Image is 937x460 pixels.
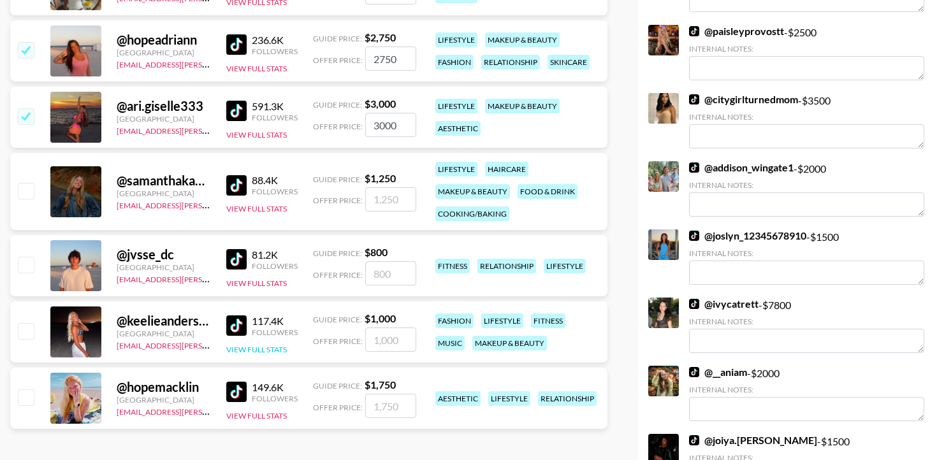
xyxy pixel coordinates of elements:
[226,101,247,121] img: TikTok
[485,32,560,47] div: makeup & beauty
[689,229,924,285] div: - $ 1500
[117,124,305,136] a: [EMAIL_ADDRESS][PERSON_NAME][DOMAIN_NAME]
[435,32,477,47] div: lifestyle
[488,391,530,406] div: lifestyle
[117,173,211,189] div: @ samanthakayy21
[689,248,924,258] div: Internal Notes:
[117,57,305,69] a: [EMAIL_ADDRESS][PERSON_NAME][DOMAIN_NAME]
[544,259,586,273] div: lifestyle
[689,298,759,310] a: @ivycatrett
[252,174,298,187] div: 88.4K
[252,327,298,337] div: Followers
[365,113,416,137] input: 3,000
[226,64,287,73] button: View Full Stats
[435,336,465,350] div: music
[365,327,416,352] input: 1,000
[689,367,699,377] img: TikTok
[313,55,363,65] span: Offer Price:
[226,315,247,336] img: TikTok
[252,261,298,271] div: Followers
[435,391,481,406] div: aesthetic
[313,381,362,391] span: Guide Price:
[117,247,211,262] div: @ jvsse_dc
[313,122,363,131] span: Offer Price:
[689,385,924,394] div: Internal Notes:
[365,312,396,324] strong: $ 1,000
[689,94,699,104] img: TikTok
[435,99,477,113] div: lifestyle
[117,272,305,284] a: [EMAIL_ADDRESS][PERSON_NAME][DOMAIN_NAME]
[689,366,747,378] a: @__aniam
[689,93,798,106] a: @citygirlturnedmom
[365,187,416,212] input: 1,250
[689,161,924,217] div: - $ 2000
[365,378,396,391] strong: $ 1,750
[117,262,211,272] div: [GEOGRAPHIC_DATA]
[689,229,806,242] a: @joslyn_12345678910
[435,259,470,273] div: fitness
[226,34,247,55] img: TikTok
[435,206,509,221] div: cooking/baking
[313,270,363,280] span: Offer Price:
[689,434,817,447] a: @joiya.[PERSON_NAME]
[226,204,287,213] button: View Full Stats
[689,317,924,326] div: Internal Notes:
[689,26,699,36] img: TikTok
[252,113,298,122] div: Followers
[117,338,305,350] a: [EMAIL_ADDRESS][PERSON_NAME][DOMAIN_NAME]
[689,44,924,54] div: Internal Notes:
[117,189,211,198] div: [GEOGRAPHIC_DATA]
[485,99,560,113] div: makeup & beauty
[689,231,699,241] img: TikTok
[252,381,298,394] div: 149.6K
[117,313,211,329] div: @ keelieandersonn
[313,34,362,43] span: Guide Price:
[435,121,481,136] div: aesthetic
[117,114,211,124] div: [GEOGRAPHIC_DATA]
[472,336,547,350] div: makeup & beauty
[365,172,396,184] strong: $ 1,250
[252,34,298,47] div: 236.6K
[226,130,287,140] button: View Full Stats
[365,97,396,110] strong: $ 3,000
[252,248,298,261] div: 81.2K
[477,259,536,273] div: relationship
[689,298,924,353] div: - $ 7800
[689,180,924,190] div: Internal Notes:
[481,313,523,328] div: lifestyle
[365,31,396,43] strong: $ 2,750
[252,187,298,196] div: Followers
[313,315,362,324] span: Guide Price:
[226,278,287,288] button: View Full Stats
[313,248,362,258] span: Guide Price:
[313,196,363,205] span: Offer Price:
[226,411,287,420] button: View Full Stats
[365,47,416,71] input: 2,750
[689,366,924,421] div: - $ 2000
[435,162,477,176] div: lifestyle
[435,313,474,328] div: fashion
[481,55,540,69] div: relationship
[365,394,416,418] input: 1,750
[313,175,362,184] span: Guide Price:
[365,261,416,285] input: 800
[689,435,699,445] img: TikTok
[689,112,924,122] div: Internal Notes:
[252,394,298,403] div: Followers
[531,313,565,328] div: fitness
[313,336,363,346] span: Offer Price:
[313,100,362,110] span: Guide Price:
[117,379,211,395] div: @ hopemacklin
[117,48,211,57] div: [GEOGRAPHIC_DATA]
[117,329,211,338] div: [GEOGRAPHIC_DATA]
[689,93,924,148] div: - $ 3500
[252,47,298,56] div: Followers
[689,25,924,80] div: - $ 2500
[117,98,211,114] div: @ ari.giselle333
[252,100,298,113] div: 591.3K
[538,391,597,406] div: relationship
[689,25,784,38] a: @paisleyprovostt
[435,184,510,199] div: makeup & beauty
[226,175,247,196] img: TikTok
[548,55,590,69] div: skincare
